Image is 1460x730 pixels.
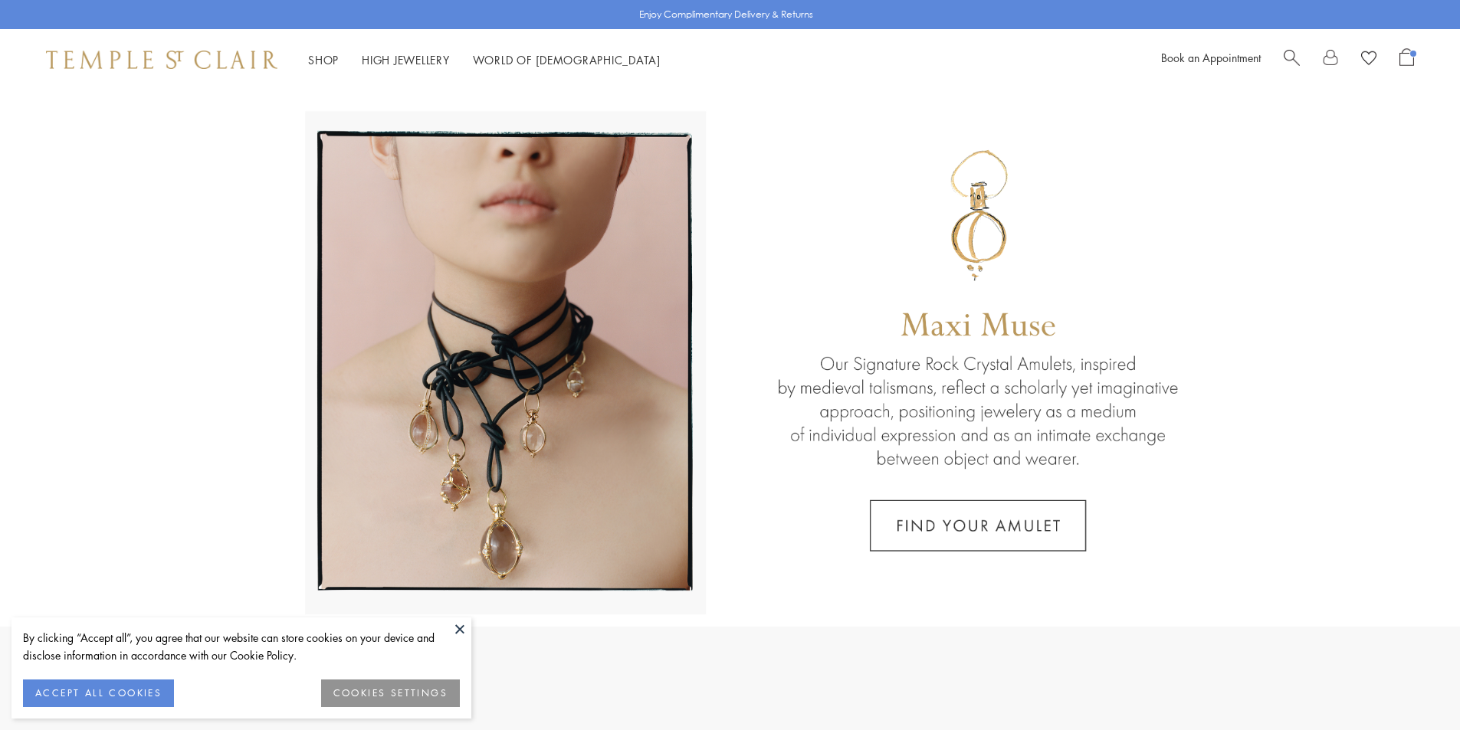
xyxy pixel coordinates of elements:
[321,679,460,707] button: COOKIES SETTINGS
[308,52,339,67] a: ShopShop
[1361,48,1376,71] a: View Wishlist
[23,629,460,664] div: By clicking “Accept all”, you agree that our website can store cookies on your device and disclos...
[23,679,174,707] button: ACCEPT ALL COOKIES
[639,7,813,22] p: Enjoy Complimentary Delivery & Returns
[1161,50,1261,65] a: Book an Appointment
[473,52,661,67] a: World of [DEMOGRAPHIC_DATA]World of [DEMOGRAPHIC_DATA]
[1284,48,1300,71] a: Search
[362,52,450,67] a: High JewelleryHigh Jewellery
[46,51,277,69] img: Temple St. Clair
[1399,48,1414,71] a: Open Shopping Bag
[308,51,661,70] nav: Main navigation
